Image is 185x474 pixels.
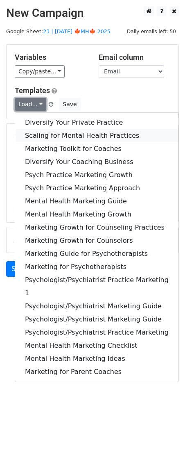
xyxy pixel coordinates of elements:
[15,116,178,129] a: Diversify Your Private Practice
[15,352,178,365] a: Mental Health Marketing Ideas
[15,365,178,378] a: Marketing for Parent Coaches
[15,155,178,169] a: Diversify Your Coaching Business
[15,129,178,142] a: Scaling for Mental Health Practices
[15,53,86,62] h5: Variables
[15,234,178,247] a: Marketing Growth for Counselors
[15,195,178,208] a: Mental Health Marketing Guide
[15,273,178,287] a: Psychologist/Psychiatrist Practice Marketing
[15,247,178,260] a: Marketing Guide for Psychotherapists
[15,98,46,111] a: Load...
[6,28,111,34] small: Google Sheet:
[15,182,178,195] a: Psych Practice Marketing Approach
[15,169,178,182] a: Psych Practice Marketing Growth
[144,435,185,474] iframe: Chat Widget
[59,98,80,111] button: Save
[6,6,179,20] h2: New Campaign
[15,86,50,95] a: Templates
[15,65,65,78] a: Copy/paste...
[6,261,33,277] a: Send
[124,27,179,36] span: Daily emails left: 50
[15,221,178,234] a: Marketing Growth for Counseling Practices
[15,339,178,352] a: Mental Health Marketing Checklist
[99,53,170,62] h5: Email column
[43,28,111,34] a: 23 | [DATE] 🍁MH🍁 2025
[15,300,178,313] a: Psychologist/Psychiatrist Marketing Guide
[15,326,178,339] a: Psychologist/Psychiatrist Practice Marketing
[15,287,178,300] a: 1
[15,142,178,155] a: Marketing Toolkit for Coaches
[15,313,178,326] a: Psychologist/Psychiatrist Marketing Guide
[15,260,178,273] a: Marketing for Psychotherapists
[15,208,178,221] a: Mental Health Marketing Growth
[124,28,179,34] a: Daily emails left: 50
